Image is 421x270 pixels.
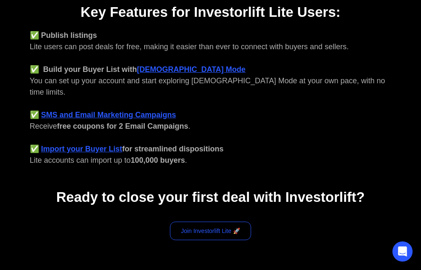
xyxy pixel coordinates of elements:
[56,189,365,205] strong: Ready to close your first deal with Investorlift?
[122,145,224,153] strong: for streamlined dispositions
[30,65,137,74] strong: ✅ Build your Buyer List with
[57,122,188,130] strong: free coupons for 2 Email Campaigns
[392,241,413,262] div: Open Intercom Messenger
[41,145,122,153] a: Import your Buyer List
[30,145,39,153] strong: ✅
[30,30,392,166] div: Lite users can post deals for free, making it easier than ever to connect with buyers and sellers...
[131,156,185,164] strong: 100,000 buyers
[80,4,340,20] strong: Key Features for Investorlift Lite Users:
[137,65,246,74] a: [DEMOGRAPHIC_DATA] Mode
[41,111,176,119] a: SMS and Email Marketing Campaigns
[30,31,97,40] strong: ✅ Publish listings
[170,222,251,240] a: Join Investorlift Lite 🚀
[30,111,39,119] strong: ✅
